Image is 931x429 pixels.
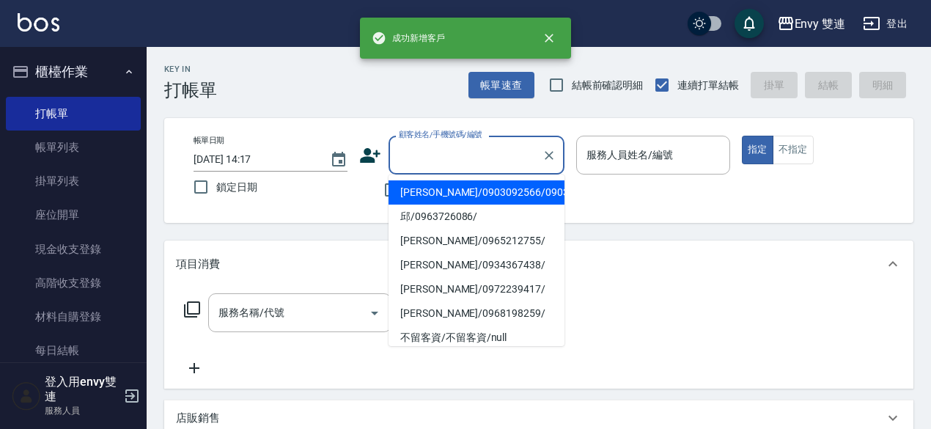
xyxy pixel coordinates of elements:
[18,13,59,32] img: Logo
[176,257,220,272] p: 項目消費
[677,78,739,93] span: 連續打單結帳
[6,300,141,334] a: 材料自購登錄
[363,301,386,325] button: Open
[6,131,141,164] a: 帳單列表
[389,277,564,301] li: [PERSON_NAME]/0972239417/
[572,78,644,93] span: 結帳前確認明細
[399,129,482,140] label: 顧客姓名/手機號碼/編號
[795,15,846,33] div: Envy 雙連
[6,198,141,232] a: 座位開單
[389,326,564,350] li: 不留客資/不留客資/null
[389,253,564,277] li: [PERSON_NAME]/0934367438/
[539,145,559,166] button: Clear
[194,147,315,172] input: YYYY/MM/DD hh:mm
[533,22,565,54] button: close
[321,142,356,177] button: Choose date, selected date is 2025-08-20
[164,241,913,287] div: 項目消費
[771,9,852,39] button: Envy 雙連
[468,72,534,99] button: 帳單速查
[164,65,217,74] h2: Key In
[857,10,913,37] button: 登出
[389,205,564,229] li: 邱/0963726086/
[176,411,220,426] p: 店販銷售
[45,404,119,417] p: 服務人員
[6,334,141,367] a: 每日結帳
[6,164,141,198] a: 掛單列表
[6,232,141,266] a: 現金收支登錄
[735,9,764,38] button: save
[773,136,814,164] button: 不指定
[12,381,41,411] img: Person
[6,97,141,131] a: 打帳單
[6,53,141,91] button: 櫃檯作業
[6,266,141,300] a: 高階收支登錄
[216,180,257,195] span: 鎖定日期
[389,180,564,205] li: [PERSON_NAME]/0903092566/0903092566
[45,375,119,404] h5: 登入用envy雙連
[742,136,773,164] button: 指定
[389,229,564,253] li: [PERSON_NAME]/0965212755/
[389,301,564,326] li: [PERSON_NAME]/0968198259/
[194,135,224,146] label: 帳單日期
[372,31,445,45] span: 成功新增客戶
[164,80,217,100] h3: 打帳單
